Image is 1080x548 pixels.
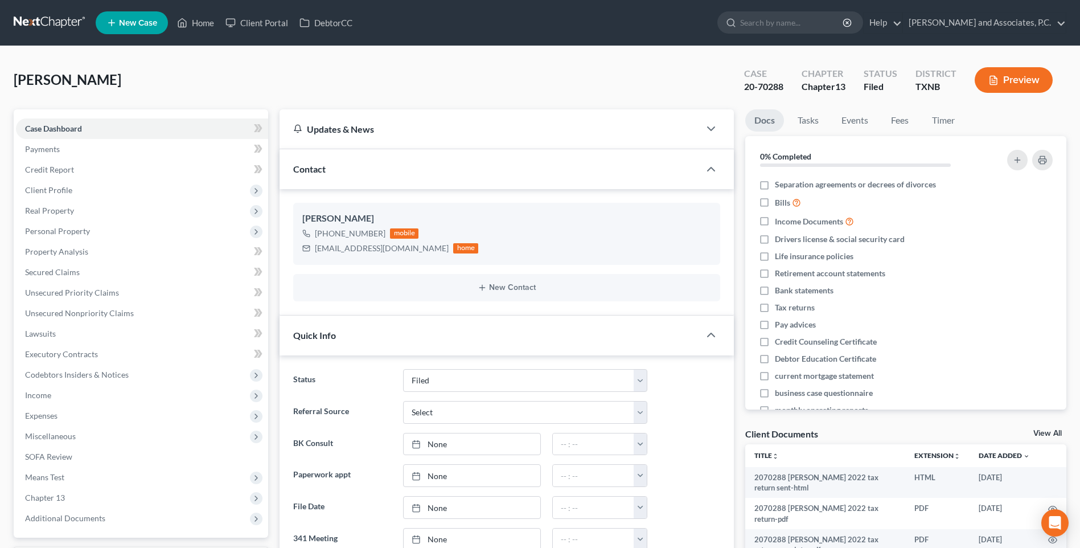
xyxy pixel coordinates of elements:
[404,497,540,518] a: None
[744,80,783,93] div: 20-70288
[25,472,64,482] span: Means Test
[25,247,88,256] span: Property Analysis
[915,80,956,93] div: TXNB
[16,344,268,365] a: Executory Contracts
[315,228,385,239] div: [PHONE_NUMBER]
[119,19,157,27] span: New Case
[775,353,876,365] span: Debtor Education Certificate
[16,324,268,344] a: Lawsuits
[302,212,711,226] div: [PERSON_NAME]
[16,262,268,283] a: Secured Claims
[789,109,828,132] a: Tasks
[16,242,268,262] a: Property Analysis
[760,152,811,161] strong: 0% Completed
[293,330,336,341] span: Quick Info
[745,467,905,498] td: 2070288 [PERSON_NAME] 2022 tax return sent-html
[775,302,815,313] span: Tax returns
[553,497,634,518] input: -- : --
[220,13,294,33] a: Client Portal
[915,67,956,80] div: District
[923,109,964,132] a: Timer
[25,308,134,318] span: Unsecured Nonpriority Claims
[775,234,905,245] span: Drivers license & social security card
[390,228,418,239] div: mobile
[16,160,268,180] a: Credit Report
[802,80,845,93] div: Chapter
[775,251,853,262] span: Life insurance policies
[553,434,634,455] input: -- : --
[772,453,779,460] i: unfold_more
[25,452,72,461] span: SOFA Review
[25,267,80,277] span: Secured Claims
[882,109,918,132] a: Fees
[1023,453,1030,460] i: expand_more
[288,496,397,519] label: File Date
[1041,509,1069,537] div: Open Intercom Messenger
[775,370,874,382] span: current mortgage statement
[864,13,902,33] a: Help
[745,498,905,529] td: 2070288 [PERSON_NAME] 2022 tax return-pdf
[25,431,76,441] span: Miscellaneous
[16,447,268,467] a: SOFA Review
[25,144,60,154] span: Payments
[16,303,268,324] a: Unsecured Nonpriority Claims
[315,243,449,254] div: [EMAIL_ADDRESS][DOMAIN_NAME]
[832,109,877,132] a: Events
[553,465,634,486] input: -- : --
[14,71,121,88] span: [PERSON_NAME]
[25,165,74,174] span: Credit Report
[25,124,82,133] span: Case Dashboard
[453,243,478,253] div: home
[294,13,358,33] a: DebtorCC
[288,433,397,456] label: BK Consult
[740,12,844,33] input: Search by name...
[802,67,845,80] div: Chapter
[25,370,129,379] span: Codebtors Insiders & Notices
[954,453,960,460] i: unfold_more
[16,139,268,160] a: Payments
[835,81,845,92] span: 13
[970,498,1039,529] td: [DATE]
[745,428,818,440] div: Client Documents
[775,387,873,399] span: business case questionnaire
[25,411,58,420] span: Expenses
[775,197,790,208] span: Bills
[744,67,783,80] div: Case
[754,451,779,460] a: Titleunfold_more
[25,390,51,400] span: Income
[970,467,1039,498] td: [DATE]
[775,336,877,347] span: Credit Counseling Certificate
[25,513,105,523] span: Additional Documents
[288,401,397,424] label: Referral Source
[25,493,65,502] span: Chapter 13
[25,226,90,236] span: Personal Property
[745,109,784,132] a: Docs
[404,434,540,455] a: None
[979,451,1030,460] a: Date Added expand_more
[25,329,56,338] span: Lawsuits
[903,13,1066,33] a: [PERSON_NAME] and Associates, P.C.
[404,465,540,486] a: None
[171,13,220,33] a: Home
[25,185,72,195] span: Client Profile
[864,80,897,93] div: Filed
[16,283,268,303] a: Unsecured Priority Claims
[25,349,98,359] span: Executory Contracts
[25,288,119,297] span: Unsecured Priority Claims
[775,404,868,416] span: monthly operating reports
[775,179,936,190] span: Separation agreements or decrees of divorces
[975,67,1053,93] button: Preview
[16,118,268,139] a: Case Dashboard
[775,268,885,279] span: Retirement account statements
[293,123,686,135] div: Updates & News
[288,464,397,487] label: Paperwork appt
[905,498,970,529] td: PDF
[914,451,960,460] a: Extensionunfold_more
[302,283,711,292] button: New Contact
[25,206,74,215] span: Real Property
[864,67,897,80] div: Status
[288,369,397,392] label: Status
[775,285,833,296] span: Bank statements
[293,163,326,174] span: Contact
[1033,430,1062,437] a: View All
